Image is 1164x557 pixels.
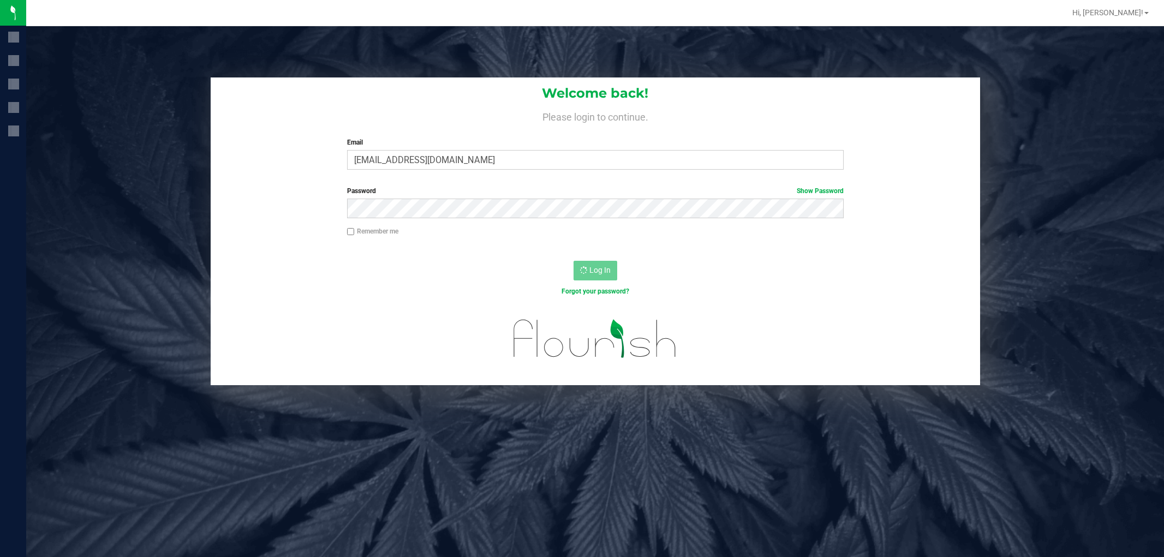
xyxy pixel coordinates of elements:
span: Hi, [PERSON_NAME]! [1072,8,1143,17]
img: flourish_logo.svg [499,308,691,369]
label: Email [347,137,844,147]
input: Remember me [347,228,355,236]
span: Password [347,187,376,195]
a: Show Password [797,187,844,195]
label: Remember me [347,226,398,236]
span: Log In [589,266,611,274]
button: Log In [574,261,617,280]
h4: Please login to continue. [211,109,980,122]
a: Forgot your password? [562,288,629,295]
h1: Welcome back! [211,86,980,100]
